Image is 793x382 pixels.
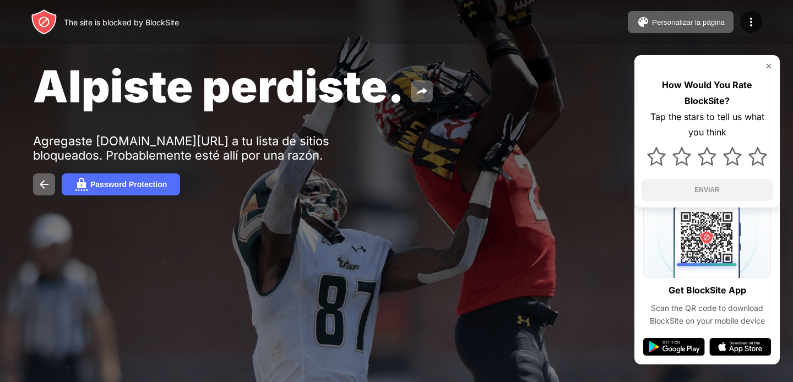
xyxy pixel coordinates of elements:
[647,147,666,166] img: star.svg
[641,109,773,141] div: Tap the stars to tell us what you think
[415,85,428,98] img: share.svg
[643,302,771,327] div: Scan the QR code to download BlockSite on your mobile device
[641,179,773,201] button: ENVIAR
[62,173,180,195] button: Password Protection
[672,147,691,166] img: star.svg
[33,134,373,162] div: Agregaste [DOMAIN_NAME][URL] a tu lista de sitios bloqueados. Probablemente esté allí por una razón.
[75,178,88,191] img: password.svg
[37,178,51,191] img: back.svg
[33,59,404,113] span: Alpiste perdiste.
[698,147,716,166] img: star.svg
[90,180,167,189] div: Password Protection
[652,18,725,26] div: Personalizar la página
[64,18,179,27] div: The site is blocked by BlockSite
[709,338,771,356] img: app-store.svg
[637,15,650,29] img: pallet.svg
[31,9,57,35] img: header-logo.svg
[643,338,705,356] img: google-play.svg
[669,282,746,298] div: Get BlockSite App
[764,62,773,70] img: rate-us-close.svg
[723,147,742,166] img: star.svg
[748,147,767,166] img: star.svg
[745,15,758,29] img: menu-icon.svg
[628,11,734,33] button: Personalizar la página
[641,77,773,109] div: How Would You Rate BlockSite?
